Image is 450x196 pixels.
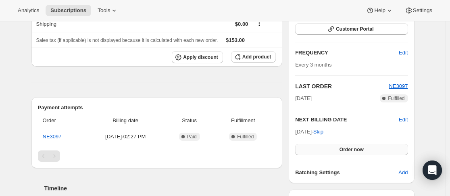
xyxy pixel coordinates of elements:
button: Analytics [13,5,44,16]
span: Subscriptions [50,7,86,14]
button: Tools [93,5,123,16]
button: Edit [394,46,412,59]
th: Order [38,112,85,129]
button: Subscriptions [46,5,91,16]
span: Sales tax (if applicable) is not displayed because it is calculated with each new order. [36,38,218,43]
span: Paid [187,133,197,140]
button: Add product [231,51,276,63]
button: Add [394,166,412,179]
h2: Timeline [44,184,283,192]
span: $153.00 [226,37,245,43]
th: Shipping [31,15,116,33]
span: Add product [242,54,271,60]
h6: Batching Settings [295,169,398,177]
span: Fulfilled [237,133,254,140]
a: NE3097 [43,133,62,140]
button: Help [361,5,398,16]
span: Add [398,169,408,177]
span: [DATE] [295,94,312,102]
span: Order now [340,146,364,153]
h2: NEXT BILLING DATE [295,116,399,124]
span: Apply discount [183,54,218,60]
span: Help [374,7,385,14]
h2: LAST ORDER [295,82,389,90]
button: Order now [295,144,408,155]
div: Open Intercom Messenger [423,161,442,180]
span: Every 3 months [295,62,331,68]
span: Customer Portal [336,26,373,32]
span: $0.00 [235,21,248,27]
button: Edit [399,116,408,124]
h2: FREQUENCY [295,49,399,57]
span: Fulfillment [215,117,271,125]
button: Shipping actions [253,19,266,27]
span: Settings [413,7,432,14]
span: [DATE] · [295,129,323,135]
span: Billing date [87,117,164,125]
button: Settings [400,5,437,16]
a: NE3097 [389,83,408,89]
button: NE3097 [389,82,408,90]
span: Edit [399,49,408,57]
nav: Pagination [38,150,276,162]
span: Fulfilled [388,95,404,102]
span: Status [169,117,210,125]
button: Skip [308,125,328,138]
span: Tools [98,7,110,14]
span: [DATE] · 02:27 PM [87,133,164,141]
button: Customer Portal [295,23,408,35]
span: Analytics [18,7,39,14]
button: Apply discount [172,51,223,63]
span: Skip [313,128,323,136]
h2: Payment attempts [38,104,276,112]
